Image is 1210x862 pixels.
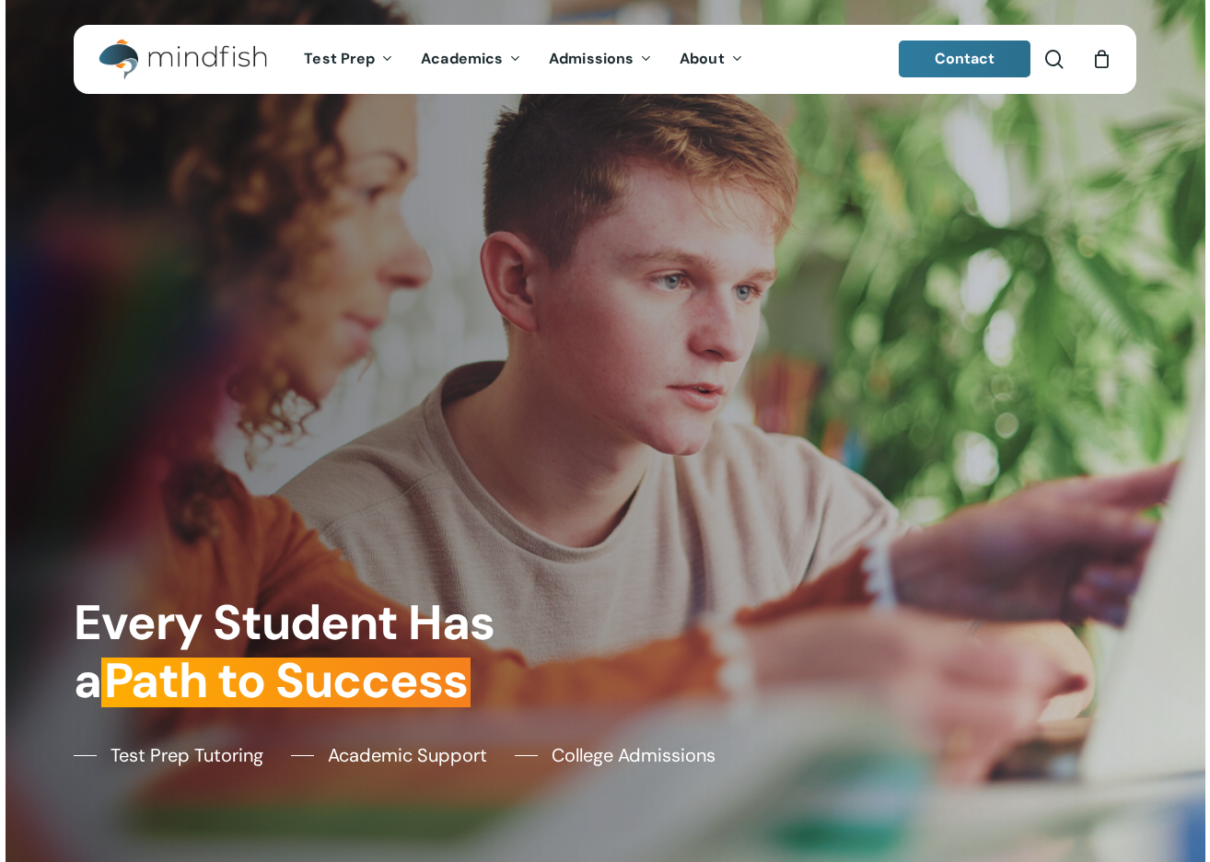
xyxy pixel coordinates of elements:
span: Academic Support [328,741,487,769]
a: Test Prep Tutoring [74,741,263,769]
span: Test Prep [304,49,375,68]
a: Contact [899,41,1031,77]
a: About [666,52,757,67]
span: College Admissions [552,741,716,769]
span: Admissions [549,49,634,68]
span: Test Prep Tutoring [111,741,263,769]
h1: Every Student Has a [74,594,594,710]
em: Path to Success [101,649,471,712]
span: About [680,49,725,68]
nav: Main Menu [290,25,756,94]
a: Test Prep [290,52,407,67]
span: Academics [421,49,503,68]
span: Contact [935,49,995,68]
a: Academic Support [291,741,487,769]
a: Academics [407,52,535,67]
header: Main Menu [74,25,1136,94]
a: College Admissions [515,741,716,769]
a: Admissions [535,52,666,67]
